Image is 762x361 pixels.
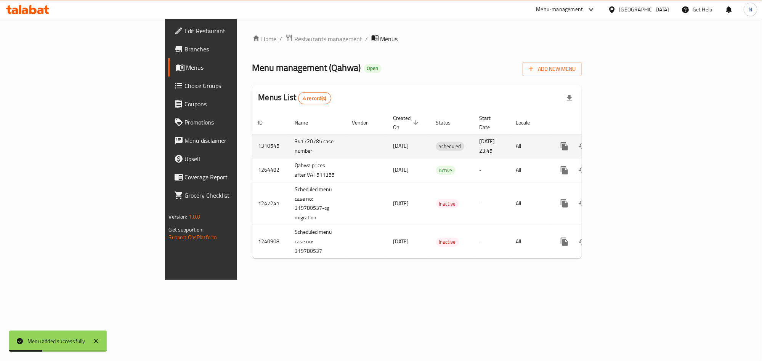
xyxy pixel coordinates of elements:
span: Menu management ( Qahwa ) [252,59,361,76]
nav: breadcrumb [252,34,582,44]
button: more [555,161,574,179]
div: [GEOGRAPHIC_DATA] [619,5,669,14]
span: Name [295,118,318,127]
div: Export file [560,89,579,107]
span: Menu disclaimer [185,136,286,145]
td: All [510,225,549,259]
h2: Menus List [258,92,331,104]
td: Qahwa prices after VAT 511355 [289,158,346,182]
a: Menu disclaimer [168,131,292,150]
button: Change Status [574,233,592,251]
span: Open [364,65,382,72]
button: more [555,137,574,155]
a: Coupons [168,95,292,113]
a: Support.OpsPlatform [169,232,217,242]
span: ID [258,118,273,127]
span: 1.0.0 [189,212,201,222]
span: [DATE] [393,198,409,208]
span: Version: [169,212,188,222]
span: Add New Menu [529,64,576,74]
a: Promotions [168,113,292,131]
a: Grocery Checklist [168,186,292,204]
td: - [473,182,510,225]
span: Start Date [480,113,501,132]
button: Change Status [574,137,592,155]
td: Scheduled menu case no: 319780537-cg migration [289,182,346,225]
span: [DATE] [393,165,409,175]
span: Coupons [185,99,286,109]
span: Upsell [185,154,286,163]
span: Inactive [436,238,459,246]
td: All [510,182,549,225]
div: Menu added successfully [27,337,85,345]
span: Promotions [185,118,286,127]
span: N [749,5,752,14]
table: enhanced table [252,111,635,259]
button: Change Status [574,194,592,212]
span: Restaurants management [295,34,363,43]
a: Edit Restaurant [168,22,292,40]
span: Active [436,166,456,175]
td: All [510,134,549,158]
span: Created On [393,113,421,132]
span: Grocery Checklist [185,191,286,200]
a: Restaurants management [286,34,363,44]
a: Coverage Report [168,168,292,186]
button: Add New Menu [523,62,582,76]
span: Branches [185,45,286,54]
li: / [366,34,368,43]
span: Inactive [436,200,459,208]
span: Menus [380,34,398,43]
span: Status [436,118,461,127]
span: Scheduled [436,142,464,151]
td: Scheduled menu case no: 319780537 [289,225,346,259]
span: [DATE] 23:45 [480,136,495,156]
td: - [473,225,510,259]
td: 341720785 case number [289,134,346,158]
button: Change Status [574,161,592,179]
th: Actions [549,111,635,134]
span: [DATE] [393,236,409,246]
span: Locale [516,118,540,127]
div: Open [364,64,382,73]
span: [DATE] [393,141,409,151]
a: Menus [168,58,292,77]
span: Coverage Report [185,173,286,182]
span: Vendor [352,118,378,127]
span: 4 record(s) [298,95,331,102]
span: Menus [186,63,286,72]
a: Upsell [168,150,292,168]
a: Branches [168,40,292,58]
div: Total records count [298,92,331,104]
button: more [555,233,574,251]
td: All [510,158,549,182]
span: Get support on: [169,225,204,235]
a: Choice Groups [168,77,292,95]
td: - [473,158,510,182]
div: Menu-management [536,5,583,14]
span: Choice Groups [185,81,286,90]
div: Inactive [436,199,459,208]
span: Edit Restaurant [185,26,286,35]
button: more [555,194,574,212]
